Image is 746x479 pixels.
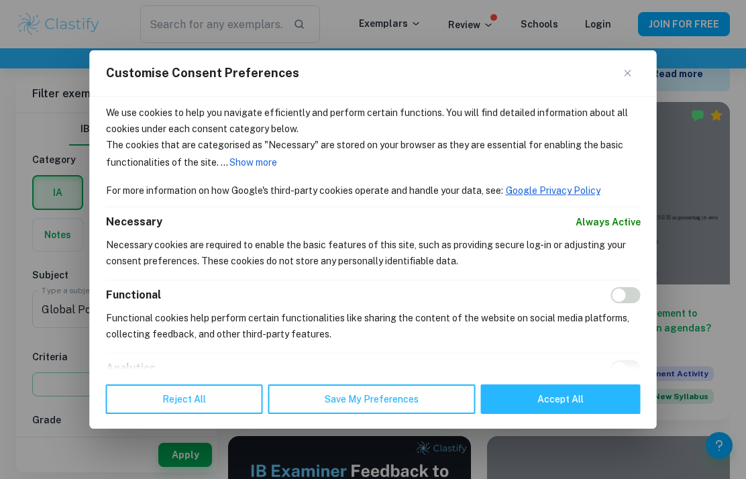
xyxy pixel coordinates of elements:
[611,287,641,303] input: Enable Functional
[90,50,657,429] div: Customise Consent Preferences
[106,137,641,172] p: The cookies that are categorised as "Necessary" are stored on your browser as they are essential ...
[106,105,641,137] p: We use cookies to help you navigate efficiently and perform certain functions. You will find deta...
[106,65,299,81] span: Customise Consent Preferences
[625,65,641,81] button: Close
[106,182,641,199] p: For more information on how Google's third-party cookies operate and handle your data, see:
[228,153,278,172] button: Show more
[625,70,631,76] img: Close
[106,237,641,269] p: Necessary cookies are required to enable the basic features of this site, such as providing secur...
[481,384,641,414] button: Accept All
[106,214,162,230] button: Necessary
[576,214,641,230] span: Always Active
[106,287,161,303] button: Functional
[106,310,641,342] p: Functional cookies help perform certain functionalities like sharing the content of the website o...
[268,384,476,414] button: Save My Preferences
[505,184,601,197] a: Google Privacy Policy
[106,384,263,414] button: Reject All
